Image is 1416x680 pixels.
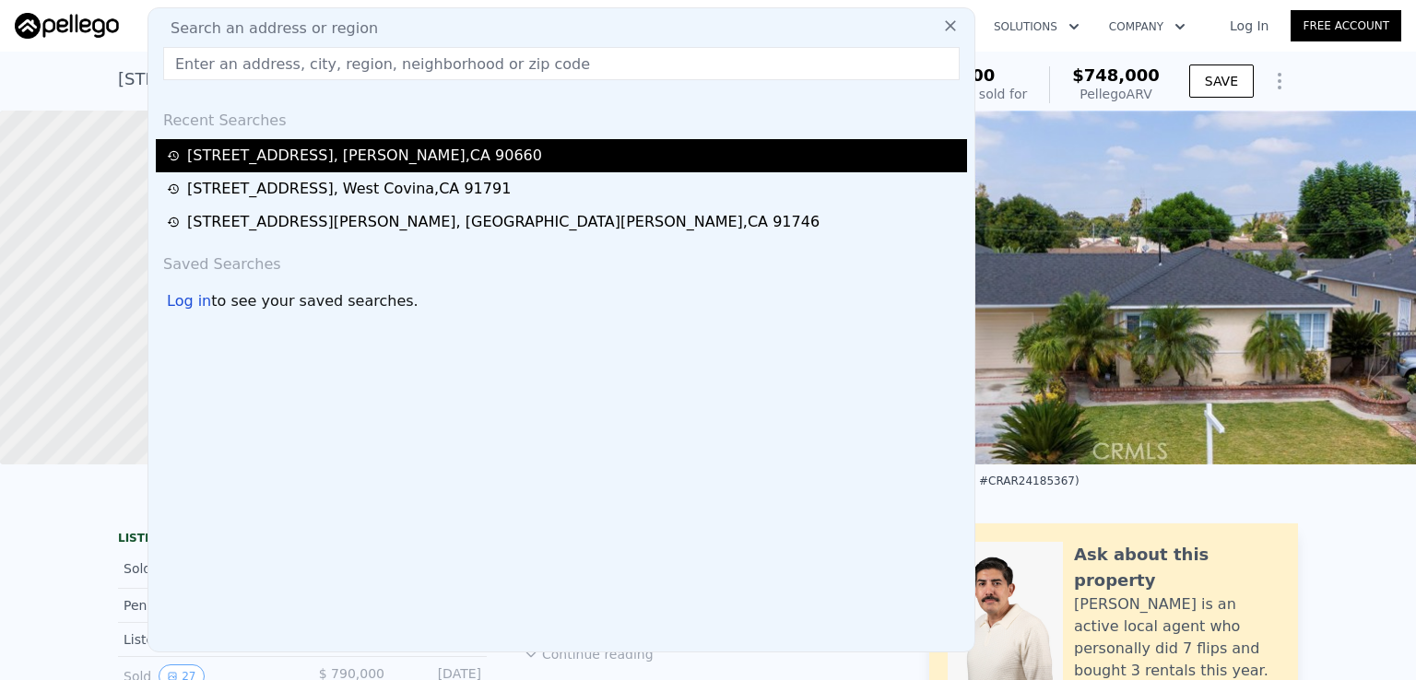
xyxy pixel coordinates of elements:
a: [STREET_ADDRESS], West Covina,CA 91791 [167,178,962,200]
button: Company [1094,10,1200,43]
span: Search an address or region [156,18,378,40]
div: Pending [124,596,288,615]
input: Enter an address, city, region, neighborhood or zip code [163,47,960,80]
div: Listed [124,630,288,649]
div: [STREET_ADDRESS] , [PERSON_NAME] , CA 90660 [118,66,523,92]
a: [STREET_ADDRESS], [PERSON_NAME],CA 90660 [167,145,962,167]
div: Saved Searches [156,239,967,283]
div: LISTING & SALE HISTORY [118,531,487,549]
img: Pellego [15,13,119,39]
span: to see your saved searches. [211,290,418,312]
div: [STREET_ADDRESS][PERSON_NAME] , [GEOGRAPHIC_DATA][PERSON_NAME] , CA 91746 [187,211,820,233]
div: [STREET_ADDRESS] , [PERSON_NAME] , CA 90660 [187,145,542,167]
button: Show Options [1261,63,1298,100]
button: Continue reading [524,645,654,663]
a: Free Account [1291,10,1401,41]
div: [STREET_ADDRESS] , West Covina , CA 91791 [187,178,511,200]
a: [STREET_ADDRESS][PERSON_NAME], [GEOGRAPHIC_DATA][PERSON_NAME],CA 91746 [167,211,962,233]
span: $748,000 [1072,65,1160,85]
div: Log in [167,290,211,312]
button: SAVE [1189,64,1254,98]
button: Solutions [979,10,1094,43]
div: Recent Searches [156,95,967,139]
a: Log In [1208,17,1291,35]
div: Pellego ARV [1072,85,1160,103]
div: Ask about this property [1074,542,1280,593]
div: Sold [124,557,288,580]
